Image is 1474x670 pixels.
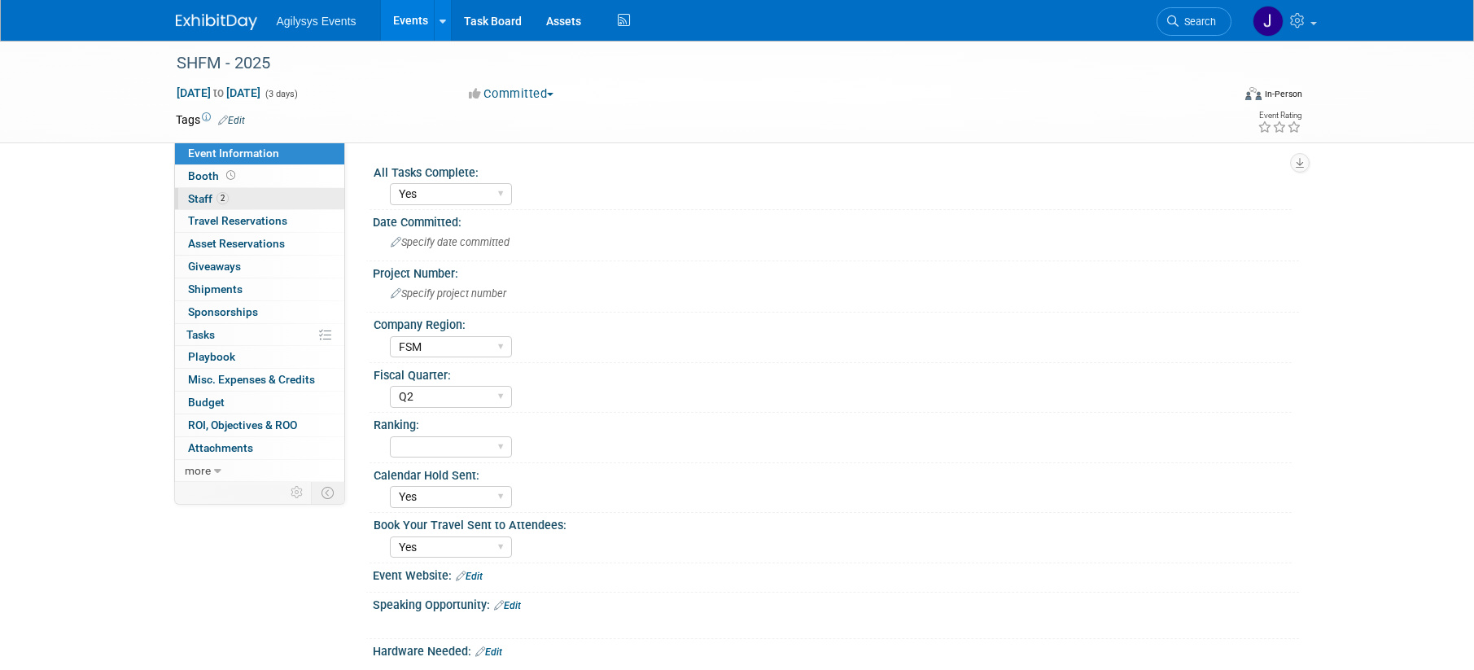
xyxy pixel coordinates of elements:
[188,441,253,454] span: Attachments
[456,571,483,582] a: Edit
[1253,6,1284,37] img: Justin Oram
[277,15,356,28] span: Agilysys Events
[188,373,315,386] span: Misc. Expenses & Credits
[311,482,344,503] td: Toggle Event Tabs
[175,165,344,187] a: Booth
[175,460,344,482] a: more
[176,85,261,100] span: [DATE] [DATE]
[373,639,1299,660] div: Hardware Needed:
[1257,112,1301,120] div: Event Rating
[188,237,285,250] span: Asset Reservations
[1135,85,1303,109] div: Event Format
[176,112,245,128] td: Tags
[374,513,1292,533] div: Book Your Travel Sent to Attendees:
[175,301,344,323] a: Sponsorships
[373,261,1299,282] div: Project Number:
[391,287,506,300] span: Specify project number
[186,328,215,341] span: Tasks
[494,600,521,611] a: Edit
[374,313,1292,333] div: Company Region:
[175,414,344,436] a: ROI, Objectives & ROO
[175,233,344,255] a: Asset Reservations
[188,396,225,409] span: Budget
[218,115,245,126] a: Edit
[175,142,344,164] a: Event Information
[176,14,257,30] img: ExhibitDay
[283,482,312,503] td: Personalize Event Tab Strip
[463,85,560,103] button: Committed
[175,369,344,391] a: Misc. Expenses & Credits
[175,324,344,346] a: Tasks
[175,188,344,210] a: Staff2
[188,260,241,273] span: Giveaways
[188,192,229,205] span: Staff
[175,278,344,300] a: Shipments
[175,392,344,414] a: Budget
[217,192,229,204] span: 2
[188,282,243,296] span: Shipments
[188,305,258,318] span: Sponsorships
[1157,7,1231,36] a: Search
[373,210,1299,230] div: Date Committed:
[475,646,502,658] a: Edit
[185,464,211,477] span: more
[175,346,344,368] a: Playbook
[171,49,1207,78] div: SHFM - 2025
[1179,15,1216,28] span: Search
[391,236,510,248] span: Specify date committed
[373,563,1299,585] div: Event Website:
[374,413,1292,433] div: Ranking:
[264,89,298,99] span: (3 days)
[175,210,344,232] a: Travel Reservations
[175,256,344,278] a: Giveaways
[374,363,1292,383] div: Fiscal Quarter:
[223,169,238,182] span: Booth not reserved yet
[175,437,344,459] a: Attachments
[188,147,279,160] span: Event Information
[374,160,1292,181] div: All Tasks Complete:
[1264,88,1302,100] div: In-Person
[188,214,287,227] span: Travel Reservations
[211,86,226,99] span: to
[374,463,1292,484] div: Calendar Hold Sent:
[373,593,1299,614] div: Speaking Opportunity:
[1245,87,1262,100] img: Format-Inperson.png
[188,350,235,363] span: Playbook
[188,418,297,431] span: ROI, Objectives & ROO
[188,169,238,182] span: Booth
